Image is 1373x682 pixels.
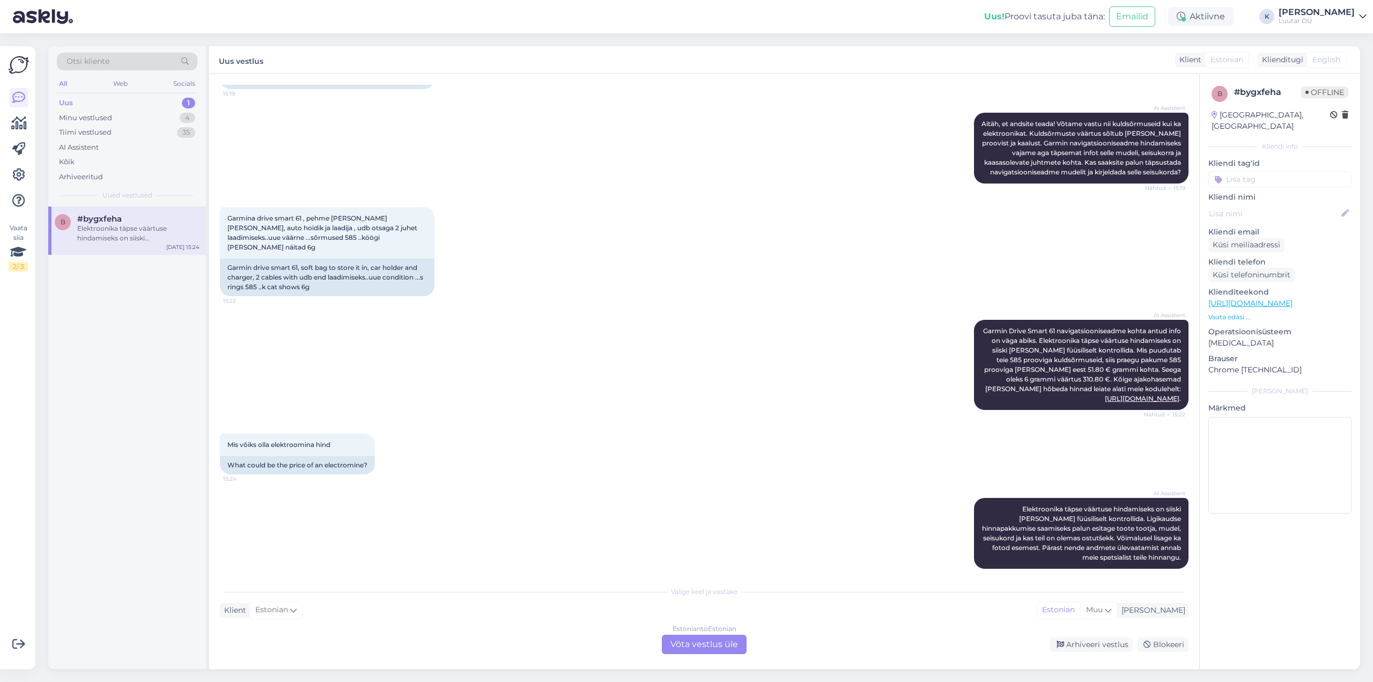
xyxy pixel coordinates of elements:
p: Chrome [TECHNICAL_ID] [1208,364,1352,376]
div: All [57,77,69,91]
div: Võta vestlus üle [662,635,747,654]
div: K [1259,9,1274,24]
div: Vaata siia [9,223,28,272]
p: Kliendi email [1208,226,1352,238]
p: Kliendi tag'id [1208,158,1352,169]
div: Klient [1175,54,1201,65]
div: Klienditugi [1258,54,1303,65]
div: AI Assistent [59,142,99,153]
span: 15:24 [223,475,263,483]
span: Garmina drive smart 61 , pehme [PERSON_NAME] [PERSON_NAME], auto hoidik ja laadija , udb otsaga 2... [227,214,419,251]
span: AI Assistent [1145,104,1185,112]
span: Estonian [255,604,288,616]
div: 1 [182,98,195,108]
div: Uus [59,98,73,108]
div: Blokeeri [1137,637,1189,652]
div: Socials [171,77,197,91]
div: Garmin drive smart 61, soft bag to store it in, car holder and charger, 2 cables with udb end laa... [220,259,434,296]
div: 2 / 3 [9,262,28,272]
a: [URL][DOMAIN_NAME] [1105,394,1179,402]
p: Kliendi nimi [1208,192,1352,203]
span: 15:19 [223,90,263,98]
span: English [1312,54,1340,65]
p: Klienditeekond [1208,287,1352,298]
div: Estonian [1037,602,1080,618]
div: [PERSON_NAME] [1208,386,1352,396]
span: b [61,218,65,226]
div: [DATE] 15:24 [166,243,200,251]
label: Uus vestlus [219,53,263,67]
div: Elektroonika täpse väärtuse hindamiseks on siiski [PERSON_NAME] füüsiliselt kontrollida. Ligikaud... [77,224,200,243]
span: Uued vestlused [102,190,152,200]
span: Mis võiks olla elektroomina hind [227,441,330,449]
button: Emailid [1109,6,1155,27]
div: [PERSON_NAME] [1279,8,1355,17]
a: [URL][DOMAIN_NAME] [1208,298,1293,308]
p: Operatsioonisüsteem [1208,326,1352,338]
b: Uus! [984,11,1005,21]
div: Arhiveeritud [59,172,103,182]
span: b [1217,90,1222,98]
div: Küsi meiliaadressi [1208,238,1285,252]
div: Luutar OÜ [1279,17,1355,25]
div: Küsi telefoninumbrit [1208,268,1295,282]
span: Elektroonika täpse väärtuse hindamiseks on siiski [PERSON_NAME] füüsiliselt kontrollida. Ligikaud... [982,505,1183,561]
span: AI Assistent [1145,311,1185,319]
span: Estonian [1210,54,1243,65]
span: AI Assistent [1145,489,1185,497]
p: Märkmed [1208,402,1352,414]
input: Lisa nimi [1209,208,1339,219]
div: Web [111,77,130,91]
div: # bygxfeha [1234,86,1301,99]
span: Nähtud ✓ 15:19 [1145,184,1185,192]
span: Offline [1301,86,1348,98]
div: Arhiveeri vestlus [1050,637,1133,652]
div: Estonian to Estonian [673,624,736,634]
input: Lisa tag [1208,171,1352,187]
span: Muu [1086,605,1103,614]
span: 15:24 [1145,569,1185,577]
div: Proovi tasuta juba täna: [984,10,1105,23]
span: Garmin Drive Smart 61 navigatsiooniseadme kohta antud info on väga abiks. Elektroonika täpse väär... [983,327,1183,402]
p: Vaata edasi ... [1208,312,1352,322]
span: Otsi kliente [67,56,109,67]
div: What could be the price of an electromine? [220,456,375,474]
div: Klient [220,605,246,616]
div: [PERSON_NAME] [1117,605,1185,616]
span: Nähtud ✓ 15:22 [1144,410,1185,419]
span: 15:22 [223,297,263,305]
img: Askly Logo [9,55,29,75]
p: Brauser [1208,353,1352,364]
div: Valige keel ja vastake [220,587,1189,597]
a: [PERSON_NAME]Luutar OÜ [1279,8,1367,25]
div: Tiimi vestlused [59,127,112,138]
div: 4 [180,113,195,123]
p: Kliendi telefon [1208,256,1352,268]
div: [GEOGRAPHIC_DATA], [GEOGRAPHIC_DATA] [1212,109,1330,132]
span: #bygxfeha [77,214,122,224]
p: [MEDICAL_DATA] [1208,338,1352,349]
span: Aitäh, et andsite teada! Võtame vastu nii kuldsõrmuseid kui ka elektroonikat. Kuldsõrmuste väärtu... [981,120,1183,176]
div: Aktiivne [1168,7,1234,26]
div: Kõik [59,157,75,167]
div: Kliendi info [1208,142,1352,151]
div: 35 [177,127,195,138]
div: Minu vestlused [59,113,112,123]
